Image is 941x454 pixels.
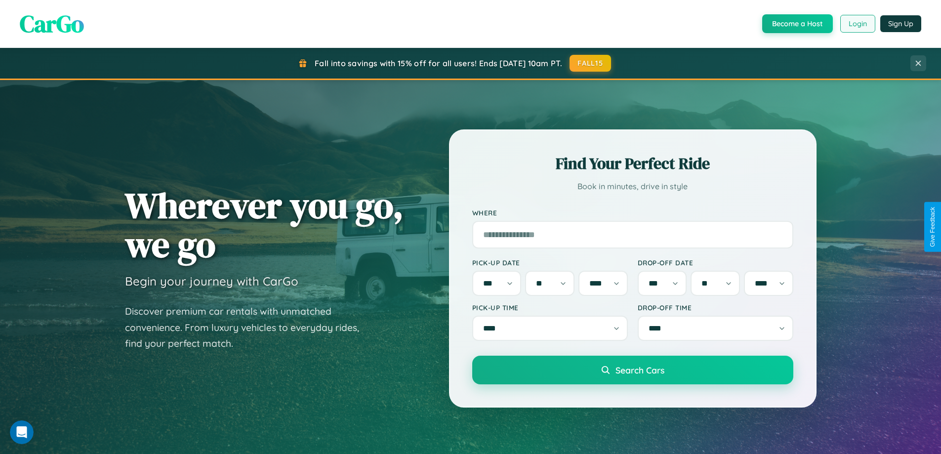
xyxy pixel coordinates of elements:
h3: Begin your journey with CarGo [125,274,298,289]
iframe: Intercom live chat [10,420,34,444]
h1: Wherever you go, we go [125,186,404,264]
button: Sign Up [880,15,921,32]
span: Fall into savings with 15% off for all users! Ends [DATE] 10am PT. [315,58,562,68]
div: Give Feedback [929,207,936,247]
p: Discover premium car rentals with unmatched convenience. From luxury vehicles to everyday rides, ... [125,303,372,352]
h2: Find Your Perfect Ride [472,153,793,174]
button: Search Cars [472,356,793,384]
label: Pick-up Date [472,258,628,267]
span: Search Cars [615,365,664,375]
button: Become a Host [762,14,833,33]
label: Drop-off Time [638,303,793,312]
p: Book in minutes, drive in style [472,179,793,194]
label: Where [472,208,793,217]
label: Drop-off Date [638,258,793,267]
button: Login [840,15,875,33]
span: CarGo [20,7,84,40]
button: FALL15 [570,55,611,72]
label: Pick-up Time [472,303,628,312]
